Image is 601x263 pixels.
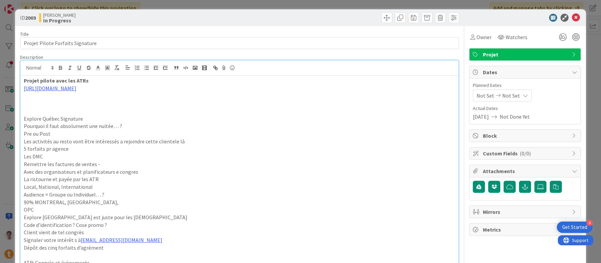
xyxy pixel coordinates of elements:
[24,221,455,229] p: Code d’identification ? Cose promo ?
[24,115,455,123] p: Explore Québec Signature
[43,12,76,18] span: [PERSON_NAME]
[24,168,455,176] p: Avec des organisateurs et planificateurs e congres
[24,130,455,138] p: Pre ou Post
[483,149,569,157] span: Custom Fields
[477,92,494,100] span: Not Set
[587,220,593,226] div: 4
[24,77,89,84] strong: Projet pilote avec les ATRs
[506,33,527,41] span: Watchers
[483,226,569,234] span: Metrics
[24,122,455,130] p: Pourquoi il faut absolument une nuitée… ?
[477,33,492,41] span: Owner
[24,229,455,236] p: Client vient de tel congrès
[483,208,569,216] span: Mirrors
[24,199,455,206] p: 90% MONTRERAL, [GEOGRAPHIC_DATA],
[43,18,76,23] b: In Progress
[483,68,569,76] span: Dates
[24,145,455,153] p: 5 forfaits pr agence
[24,214,455,221] p: Explore [GEOGRAPHIC_DATA] est juste pour les [DEMOGRAPHIC_DATA]
[483,50,569,58] span: Projet
[502,92,520,100] span: Not Set
[557,222,593,233] div: Open Get Started checklist, remaining modules: 4
[81,237,162,243] a: [EMAIL_ADDRESS][DOMAIN_NAME]
[520,150,531,157] span: ( 0/0 )
[483,167,569,175] span: Attachments
[20,14,36,22] span: ID
[483,132,569,140] span: Block
[24,153,455,160] p: Les DMC
[24,138,455,145] p: Les activités au resto vont être intéressés a rejoindre cette clientele là
[24,160,455,168] p: Remettre les factures de ventes -
[24,85,76,92] a: [URL][DOMAIN_NAME]
[24,206,455,214] p: OPC
[500,113,530,121] span: Not Done Yet
[20,37,459,49] input: type card name here...
[24,183,455,191] p: Local, National, International
[473,105,577,112] span: Actual Dates
[24,175,455,183] p: La ristourne et payée par les ATR
[473,82,577,89] span: Planned Dates
[14,1,30,9] span: Support
[24,244,455,252] p: Dépôt des cinq forfaits d’agrément
[562,224,587,231] div: Get Started
[24,191,455,199] p: Audience = Groupe ou Individuel… ?
[20,31,29,37] label: Title
[473,113,489,121] span: [DATE]
[25,14,36,21] b: 2069
[24,236,455,244] p: Signaler votre intérêt s à
[20,54,43,60] span: Description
